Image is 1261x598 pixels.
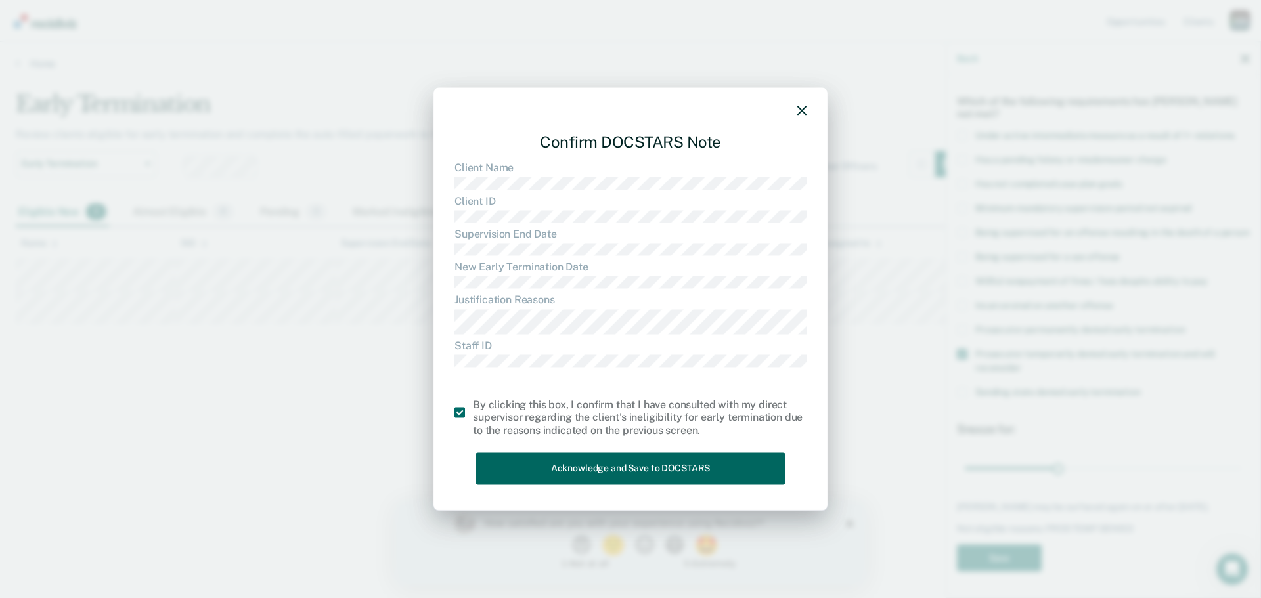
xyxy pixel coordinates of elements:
div: 1 - Not at all [89,59,213,68]
dt: Supervision End Date [454,228,807,240]
div: Confirm DOCSTARS Note [454,122,807,162]
dt: Client ID [454,195,807,207]
img: Profile image for Kim [58,13,79,34]
dt: Justification Reasons [454,294,807,307]
div: Close survey [451,20,458,28]
button: 3 [239,35,262,55]
button: 2 [206,35,232,55]
div: How satisfied are you with your experience using Recidiviz? [89,17,393,29]
dt: New Early Termination Date [454,261,807,274]
div: By clicking this box, I confirm that I have consulted with my direct supervisor regarding the cli... [473,399,807,437]
button: 5 [299,35,326,55]
dt: Staff ID [454,339,807,352]
button: 4 [269,35,292,55]
dt: Client Name [454,162,807,175]
div: 5 - Extremely [288,59,412,68]
button: Acknowledge and Save to DOCSTARS [476,452,785,484]
button: 1 [176,35,199,55]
